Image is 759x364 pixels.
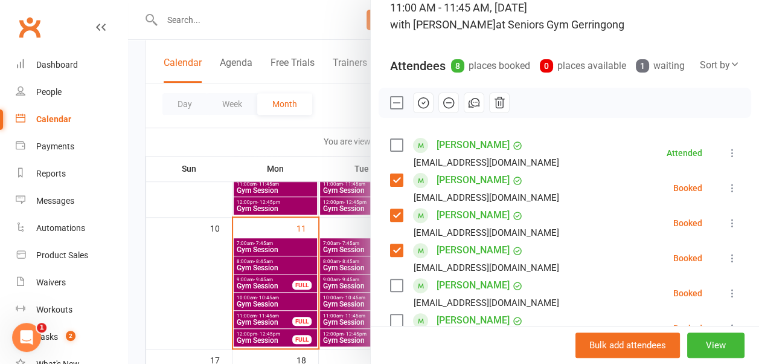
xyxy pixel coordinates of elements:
div: [EMAIL_ADDRESS][DOMAIN_NAME] [414,155,559,171]
a: [PERSON_NAME] [437,241,510,260]
span: 2 [66,331,75,341]
a: Workouts [16,296,127,323]
iframe: Intercom live chat [12,323,41,352]
div: Tasks [36,332,58,342]
div: Booked [673,324,702,333]
a: Payments [16,133,127,160]
div: [EMAIL_ADDRESS][DOMAIN_NAME] [414,225,559,241]
div: places available [540,57,626,74]
a: [PERSON_NAME] [437,135,510,155]
div: Payments [36,141,74,151]
div: Sort by [700,57,740,73]
div: waiting [636,57,685,74]
button: View [687,333,745,358]
a: [PERSON_NAME] [437,171,510,190]
a: [PERSON_NAME] [437,311,510,330]
a: [PERSON_NAME] [437,276,510,295]
div: Booked [673,184,702,192]
div: 8 [451,59,464,73]
div: Booked [673,289,702,297]
a: Calendar [16,106,127,133]
div: Attendees [390,57,446,74]
a: Dashboard [16,51,127,79]
span: with [PERSON_NAME] [390,18,496,31]
div: places booked [451,57,530,74]
span: at Seniors Gym Gerringong [496,18,624,31]
div: 1 [636,59,649,73]
div: Reports [36,169,66,178]
div: Product Sales [36,250,88,260]
div: Dashboard [36,60,78,70]
a: [PERSON_NAME] [437,206,510,225]
div: [EMAIL_ADDRESS][DOMAIN_NAME] [414,260,559,276]
div: People [36,87,62,97]
a: Product Sales [16,242,127,269]
a: Waivers [16,269,127,296]
span: 1 [37,323,46,333]
div: 0 [540,59,553,73]
div: Messages [36,196,74,206]
div: Calendar [36,114,71,124]
a: Automations [16,215,127,242]
a: Tasks 2 [16,323,127,351]
div: [EMAIL_ADDRESS][DOMAIN_NAME] [414,295,559,311]
div: Booked [673,254,702,262]
div: Workouts [36,305,72,314]
a: Reports [16,160,127,187]
a: Messages [16,187,127,215]
div: Waivers [36,278,66,287]
div: Booked [673,219,702,227]
a: People [16,79,127,106]
button: Bulk add attendees [575,333,680,358]
a: Clubworx [14,12,45,42]
div: Attended [667,149,702,157]
div: Automations [36,223,85,233]
div: [EMAIL_ADDRESS][DOMAIN_NAME] [414,190,559,206]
